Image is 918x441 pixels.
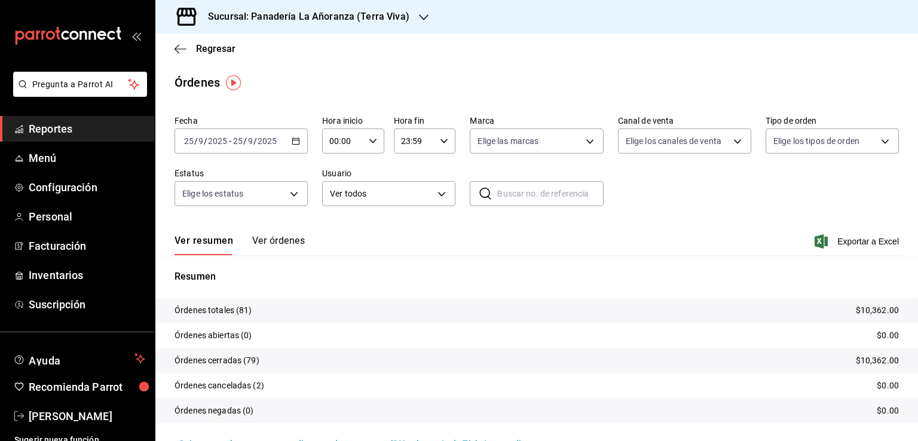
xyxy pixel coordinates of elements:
[322,169,455,177] label: Usuario
[478,135,538,147] span: Elige las marcas
[29,379,145,395] span: Recomienda Parrot
[618,117,751,125] label: Canal de venta
[175,235,305,255] div: navigation tabs
[817,234,899,249] button: Exportar a Excel
[252,235,305,255] button: Ver órdenes
[232,136,243,146] input: --
[175,235,233,255] button: Ver resumen
[29,351,130,366] span: Ayuda
[773,135,859,147] span: Elige los tipos de orden
[182,188,243,200] span: Elige los estatus
[247,136,253,146] input: --
[29,267,145,283] span: Inventarios
[877,379,899,392] p: $0.00
[243,136,247,146] span: /
[131,31,141,41] button: open_drawer_menu
[198,136,204,146] input: --
[29,296,145,313] span: Suscripción
[29,209,145,225] span: Personal
[204,136,207,146] span: /
[175,379,264,392] p: Órdenes canceladas (2)
[13,72,147,97] button: Pregunta a Parrot AI
[29,150,145,166] span: Menú
[29,179,145,195] span: Configuración
[257,136,277,146] input: ----
[196,43,235,54] span: Regresar
[207,136,228,146] input: ----
[29,121,145,137] span: Reportes
[394,117,456,125] label: Hora fin
[32,78,128,91] span: Pregunta a Parrot AI
[226,75,241,90] img: Tooltip marker
[29,238,145,254] span: Facturación
[175,304,252,317] p: Órdenes totales (81)
[877,329,899,342] p: $0.00
[194,136,198,146] span: /
[497,182,603,206] input: Buscar no. de referencia
[229,136,231,146] span: -
[29,408,145,424] span: [PERSON_NAME]
[175,43,235,54] button: Regresar
[856,354,899,367] p: $10,362.00
[175,117,308,125] label: Fecha
[175,354,259,367] p: Órdenes cerradas (79)
[175,169,308,177] label: Estatus
[626,135,721,147] span: Elige los canales de venta
[253,136,257,146] span: /
[877,405,899,417] p: $0.00
[330,188,433,200] span: Ver todos
[175,73,220,91] div: Órdenes
[766,117,899,125] label: Tipo de orden
[175,329,252,342] p: Órdenes abiertas (0)
[198,10,409,24] h3: Sucursal: Panadería La Añoranza (Terra Viva)
[183,136,194,146] input: --
[175,269,899,284] p: Resumen
[470,117,603,125] label: Marca
[8,87,147,99] a: Pregunta a Parrot AI
[322,117,384,125] label: Hora inicio
[856,304,899,317] p: $10,362.00
[175,405,254,417] p: Órdenes negadas (0)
